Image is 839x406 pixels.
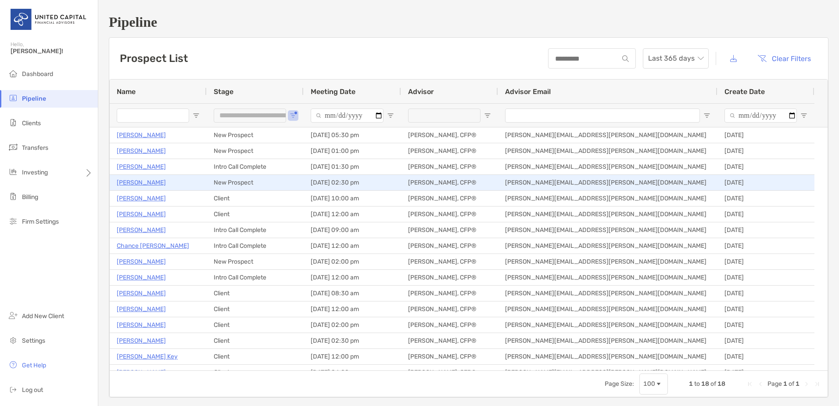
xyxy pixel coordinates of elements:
div: [DATE] [717,286,814,301]
p: [PERSON_NAME] [117,319,166,330]
div: [DATE] [717,159,814,174]
img: logout icon [8,384,18,395]
a: [PERSON_NAME] [117,225,166,236]
div: Client [207,207,304,222]
button: Open Filter Menu [703,112,710,119]
div: Intro Call Complete [207,222,304,238]
div: [PERSON_NAME][EMAIL_ADDRESS][PERSON_NAME][DOMAIN_NAME] [498,191,717,206]
div: [DATE] [717,270,814,285]
div: Page Size: [605,380,634,388]
div: [PERSON_NAME][EMAIL_ADDRESS][PERSON_NAME][DOMAIN_NAME] [498,301,717,317]
a: Chance [PERSON_NAME] [117,240,189,251]
button: Open Filter Menu [800,112,807,119]
div: [PERSON_NAME], CFP® [401,222,498,238]
img: investing icon [8,167,18,177]
div: [PERSON_NAME], CFP® [401,317,498,333]
button: Open Filter Menu [193,112,200,119]
a: [PERSON_NAME] [117,304,166,315]
div: [PERSON_NAME][EMAIL_ADDRESS][PERSON_NAME][DOMAIN_NAME] [498,270,717,285]
span: Transfers [22,144,48,152]
img: pipeline icon [8,93,18,103]
span: 18 [717,380,725,388]
div: [DATE] [717,349,814,364]
img: add_new_client icon [8,310,18,321]
div: [DATE] 01:30 pm [304,159,401,174]
div: [DATE] 04:00 pm [304,365,401,380]
div: [PERSON_NAME][EMAIL_ADDRESS][PERSON_NAME][DOMAIN_NAME] [498,238,717,254]
span: [PERSON_NAME]! [11,47,93,55]
div: Page Size [639,373,668,395]
span: Stage [214,87,233,96]
div: [PERSON_NAME][EMAIL_ADDRESS][PERSON_NAME][DOMAIN_NAME] [498,143,717,159]
span: Create Date [724,87,765,96]
span: Advisor Email [505,87,551,96]
div: [DATE] 09:00 am [304,222,401,238]
div: [PERSON_NAME], CFP® [401,286,498,301]
p: [PERSON_NAME] [117,161,166,172]
span: Clients [22,120,41,127]
div: [DATE] [717,333,814,348]
span: 1 [783,380,787,388]
a: [PERSON_NAME] [117,335,166,346]
div: [PERSON_NAME][EMAIL_ADDRESS][PERSON_NAME][DOMAIN_NAME] [498,222,717,238]
span: Log out [22,386,43,394]
div: [DATE] [717,127,814,143]
div: [DATE] [717,365,814,380]
div: 100 [643,380,655,388]
button: Clear Filters [751,49,817,68]
div: [PERSON_NAME], CFP® [401,365,498,380]
img: United Capital Logo [11,4,87,35]
div: [PERSON_NAME][EMAIL_ADDRESS][PERSON_NAME][DOMAIN_NAME] [498,286,717,301]
span: 18 [701,380,709,388]
div: [DATE] 12:00 am [304,207,401,222]
div: [DATE] 12:00 am [304,270,401,285]
span: Page [767,380,782,388]
span: Dashboard [22,70,53,78]
span: Add New Client [22,312,64,320]
div: Client [207,349,304,364]
span: Meeting Date [311,87,355,96]
div: [PERSON_NAME][EMAIL_ADDRESS][PERSON_NAME][DOMAIN_NAME] [498,175,717,190]
div: [DATE] [717,191,814,206]
div: [PERSON_NAME][EMAIL_ADDRESS][PERSON_NAME][DOMAIN_NAME] [498,333,717,348]
span: Investing [22,169,48,176]
input: Advisor Email Filter Input [505,109,700,123]
div: [PERSON_NAME], CFP® [401,254,498,269]
input: Meeting Date Filter Input [311,109,384,123]
p: [PERSON_NAME] [117,193,166,204]
div: [DATE] 12:00 pm [304,349,401,364]
div: [DATE] [717,207,814,222]
div: Next Page [803,381,810,388]
div: [DATE] 08:30 am [304,286,401,301]
img: transfers icon [8,142,18,152]
a: [PERSON_NAME] [117,256,166,267]
p: [PERSON_NAME] [117,367,166,378]
div: Intro Call Complete [207,238,304,254]
div: Intro Call Complete [207,270,304,285]
div: Client [207,365,304,380]
div: First Page [746,381,753,388]
div: [DATE] 02:30 pm [304,175,401,190]
button: Open Filter Menu [290,112,297,119]
div: [PERSON_NAME], CFP® [401,175,498,190]
div: [DATE] [717,175,814,190]
div: Previous Page [757,381,764,388]
span: Pipeline [22,95,46,102]
span: Name [117,87,136,96]
div: [DATE] 02:00 pm [304,317,401,333]
p: [PERSON_NAME] [117,145,166,156]
a: [PERSON_NAME] Key [117,351,178,362]
div: [DATE] [717,301,814,317]
div: Client [207,317,304,333]
h1: Pipeline [109,14,828,30]
span: Firm Settings [22,218,59,225]
div: [PERSON_NAME], CFP® [401,159,498,174]
a: [PERSON_NAME] [117,209,166,220]
p: [PERSON_NAME] [117,272,166,283]
div: New Prospect [207,127,304,143]
span: 1 [796,380,800,388]
div: [PERSON_NAME], CFP® [401,333,498,348]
